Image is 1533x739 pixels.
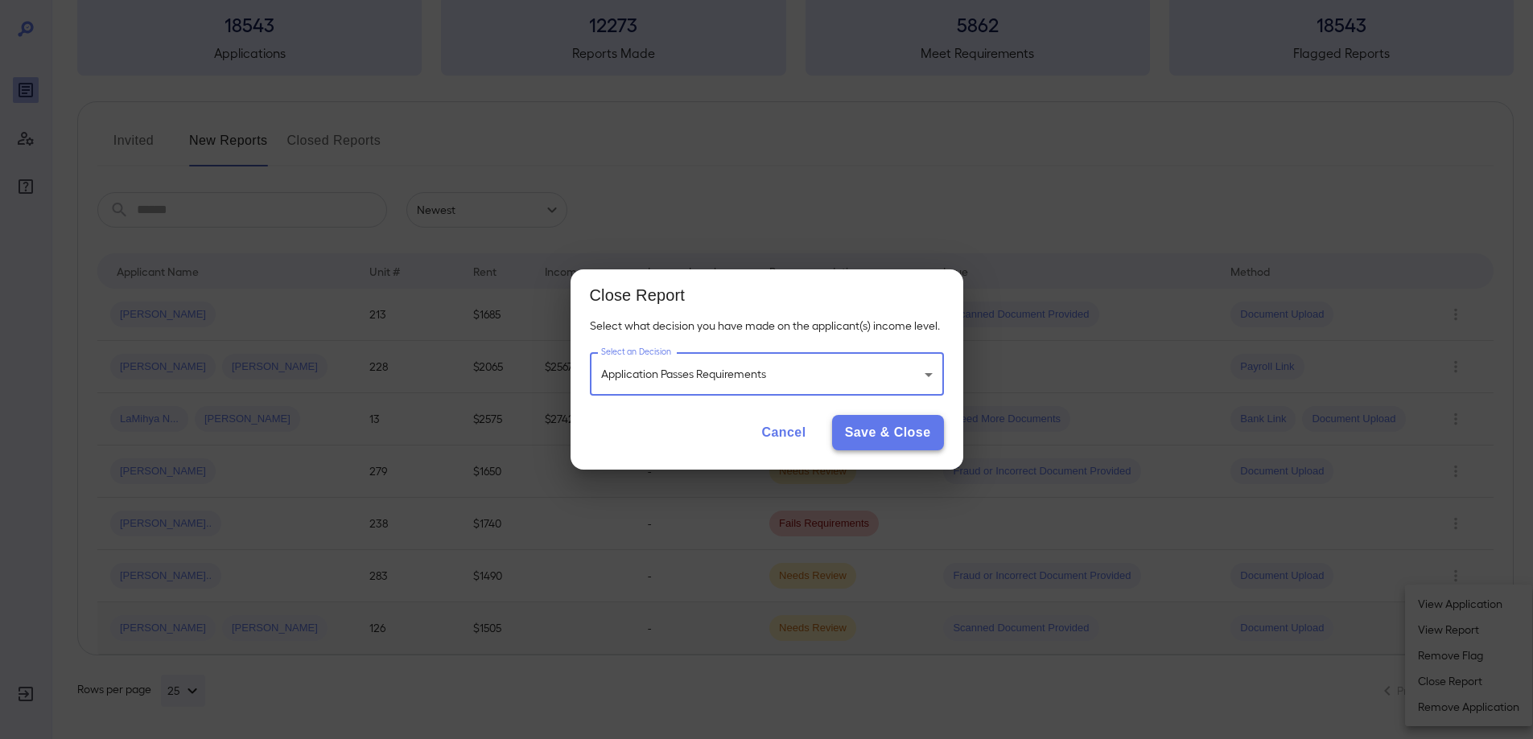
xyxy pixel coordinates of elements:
p: Select what decision you have made on the applicant(s) income level. [590,318,944,334]
div: Application Passes Requirements [590,353,944,396]
label: Select an Decision [601,346,671,358]
button: Cancel [748,415,818,450]
button: Save & Close [832,415,944,450]
h2: Close Report [571,269,963,318]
